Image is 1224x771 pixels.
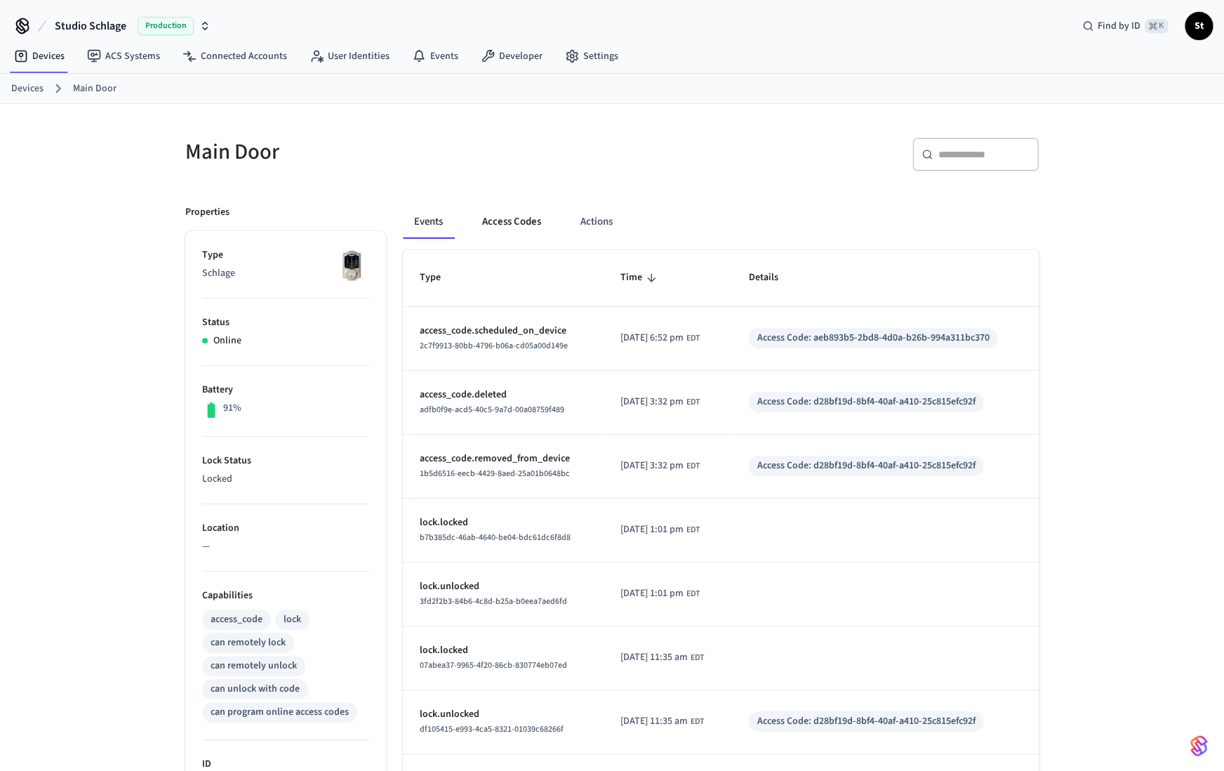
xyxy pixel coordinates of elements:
div: Find by ID⌘ K [1071,13,1179,39]
p: Lock Status [202,454,369,468]
span: EDT [691,652,704,664]
p: access_code.scheduled_on_device [420,324,587,338]
p: 91% [223,401,241,416]
span: [DATE] 11:35 am [620,650,688,665]
a: Settings [554,44,630,69]
span: [DATE] 6:52 pm [620,331,684,345]
div: America/Montreal [620,395,700,409]
img: SeamLogoGradient.69752ec5.svg [1190,734,1207,757]
div: can unlock with code [211,682,300,697]
button: Actions [569,205,624,239]
div: Access Code: aeb893b5-2bd8-4d0a-b26b-994a311bc370 [757,331,989,345]
p: Type [202,248,369,263]
span: df105415-e993-4ca5-8321-01039c68266f [420,723,564,735]
p: lock.locked [420,643,587,658]
span: EDT [686,460,700,473]
button: Events [403,205,454,239]
button: St [1185,12,1213,40]
a: Connected Accounts [171,44,298,69]
a: ACS Systems [76,44,171,69]
p: — [202,539,369,554]
span: Time [620,267,660,289]
a: Devices [11,81,44,96]
span: EDT [686,332,700,345]
span: [DATE] 3:32 pm [620,395,684,409]
div: America/Montreal [620,331,700,345]
span: St [1186,13,1211,39]
div: America/Montreal [620,522,700,537]
p: Schlage [202,266,369,281]
div: America/Montreal [620,650,704,665]
div: America/Montreal [620,586,700,601]
span: Production [138,17,194,35]
div: lock [284,612,301,627]
div: can remotely unlock [211,659,297,673]
span: Type [420,267,459,289]
a: Main Door [73,81,117,96]
span: 07abea37-9965-4f20-86cb-830774eb07ed [420,659,567,671]
p: lock.locked [420,515,587,530]
span: [DATE] 1:01 pm [620,586,684,601]
a: Events [401,44,470,69]
span: [DATE] 11:35 am [620,714,688,729]
span: Studio Schlage [55,18,126,34]
div: America/Montreal [620,714,704,729]
span: EDT [686,396,700,409]
span: EDT [686,588,700,600]
div: Access Code: d28bf19d-8bf4-40af-a410-25c815efc92f [757,395,975,409]
p: Properties [185,205,229,220]
button: Access Codes [471,205,552,239]
span: Details [748,267,796,289]
p: Status [202,315,369,330]
span: ⌘ K [1145,19,1168,33]
h5: Main Door [185,138,604,166]
span: 1b5d6516-eecb-4429-8aed-25a01b0648bc [420,468,570,480]
span: adfb0f9e-acd5-40c5-9a7d-00a08759f489 [420,404,564,416]
span: Find by ID [1098,19,1140,33]
div: can remotely lock [211,635,286,650]
p: Location [202,521,369,536]
span: [DATE] 1:01 pm [620,522,684,537]
p: access_code.deleted [420,388,587,402]
p: lock.unlocked [420,579,587,594]
span: EDT [691,716,704,728]
p: lock.unlocked [420,707,587,722]
span: [DATE] 3:32 pm [620,459,684,473]
p: Capabilities [202,588,369,603]
span: 2c7f9913-80bb-4796-b06a-cd05a00d149e [420,340,568,352]
span: EDT [686,524,700,536]
div: Access Code: d28bf19d-8bf4-40af-a410-25c815efc92f [757,714,975,729]
div: Access Code: d28bf19d-8bf4-40af-a410-25c815efc92f [757,459,975,473]
a: Developer [470,44,554,69]
a: Devices [3,44,76,69]
p: Online [213,334,241,348]
a: User Identities [298,44,401,69]
span: b7b385dc-46ab-4640-be04-bdc61dc6f8d8 [420,532,571,543]
span: 3fd2f2b3-84b6-4c8d-b25a-b0eea7aed6fd [420,595,567,607]
p: access_code.removed_from_device [420,452,587,466]
div: access_code [211,612,262,627]
div: can program online access codes [211,705,349,720]
div: ant example [403,205,1039,239]
div: America/Montreal [620,459,700,473]
p: Battery [202,383,369,397]
p: Locked [202,472,369,487]
img: Schlage Sense Smart Deadbolt with Camelot Trim, Front [334,248,369,283]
